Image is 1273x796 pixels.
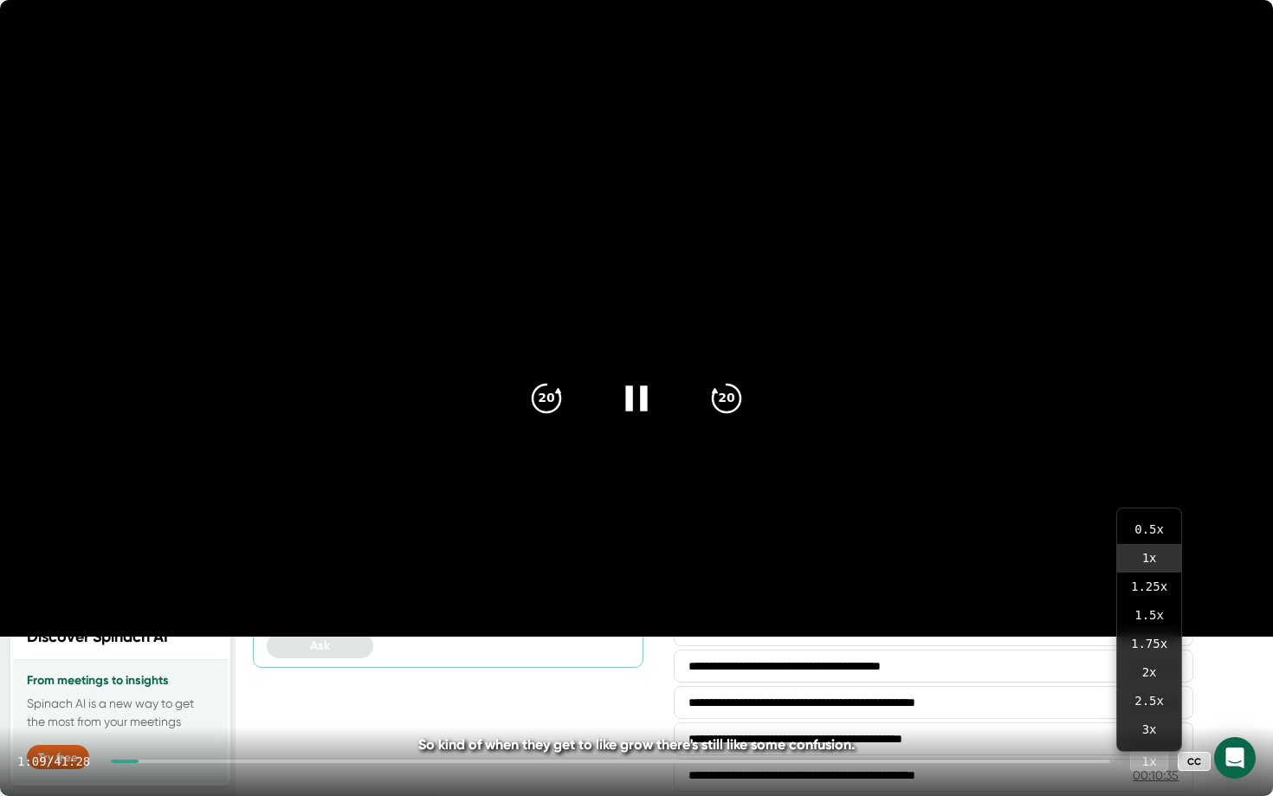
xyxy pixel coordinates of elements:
li: 1.75 x [1117,630,1181,658]
div: Open Intercom Messenger [1214,737,1256,779]
li: 0.5 x [1117,515,1181,544]
li: 1 x [1117,544,1181,573]
li: 2.5 x [1117,687,1181,715]
li: 3 x [1117,715,1181,744]
li: 1.25 x [1117,573,1181,601]
li: 2 x [1117,658,1181,687]
li: 1.5 x [1117,601,1181,630]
